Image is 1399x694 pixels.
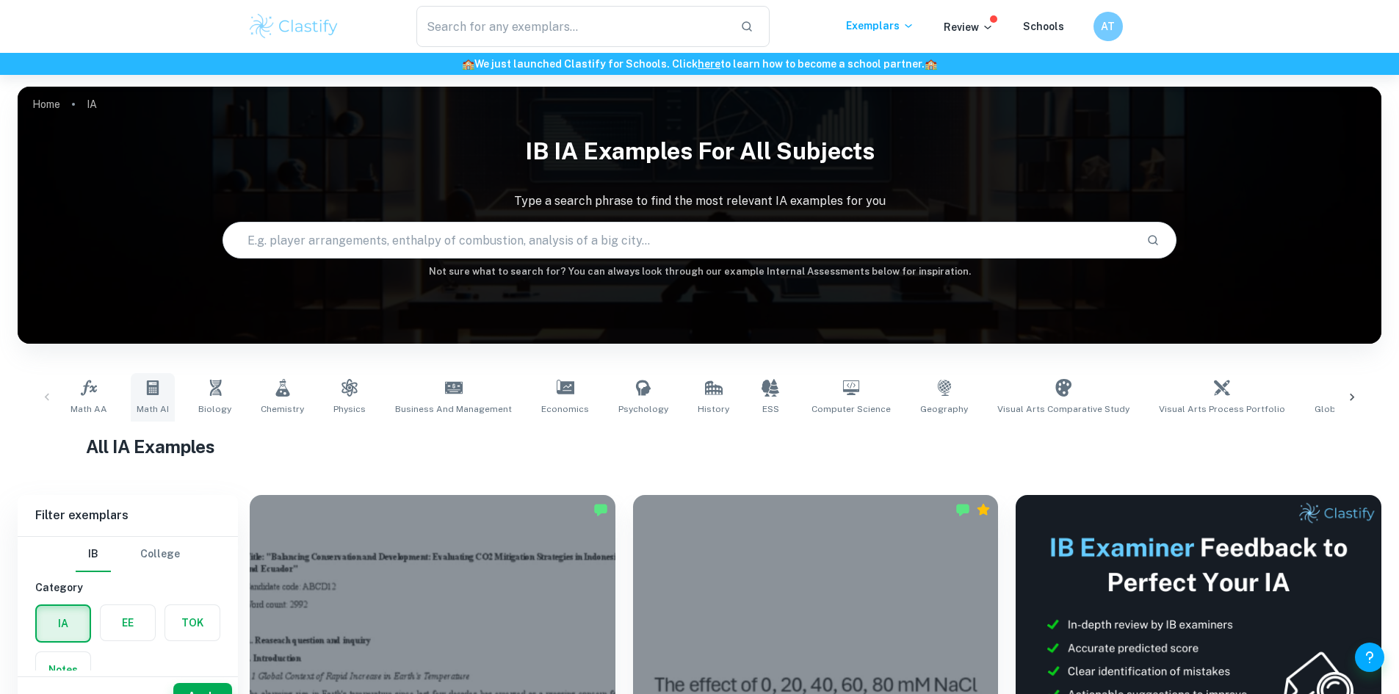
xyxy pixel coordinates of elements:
[762,402,779,416] span: ESS
[811,402,891,416] span: Computer Science
[1355,643,1384,672] button: Help and Feedback
[223,220,1135,261] input: E.g. player arrangements, enthalpy of combustion, analysis of a big city...
[698,402,729,416] span: History
[618,402,668,416] span: Psychology
[698,58,720,70] a: here
[18,495,238,536] h6: Filter exemplars
[1140,228,1165,253] button: Search
[37,606,90,641] button: IA
[925,58,937,70] span: 🏫
[997,402,1129,416] span: Visual Arts Comparative Study
[3,56,1396,72] h6: We just launched Clastify for Schools. Click to learn how to become a school partner.
[955,502,970,517] img: Marked
[32,94,60,115] a: Home
[35,579,220,596] h6: Category
[137,402,169,416] span: Math AI
[261,402,304,416] span: Chemistry
[976,502,991,517] div: Premium
[846,18,914,34] p: Exemplars
[76,537,111,572] button: IB
[87,96,97,112] p: IA
[86,433,1313,460] h1: All IA Examples
[1099,18,1116,35] h6: AT
[71,402,107,416] span: Math AA
[36,652,90,687] button: Notes
[101,605,155,640] button: EE
[920,402,968,416] span: Geography
[1315,402,1378,416] span: Global Politics
[140,537,180,572] button: College
[593,502,608,517] img: Marked
[18,128,1381,175] h1: IB IA examples for all subjects
[1093,12,1123,41] button: AT
[18,264,1381,279] h6: Not sure what to search for? You can always look through our example Internal Assessments below f...
[247,12,341,41] img: Clastify logo
[462,58,474,70] span: 🏫
[18,192,1381,210] p: Type a search phrase to find the most relevant IA examples for you
[416,6,729,47] input: Search for any exemplars...
[165,605,220,640] button: TOK
[1023,21,1064,32] a: Schools
[1159,402,1285,416] span: Visual Arts Process Portfolio
[944,19,994,35] p: Review
[541,402,589,416] span: Economics
[76,537,180,572] div: Filter type choice
[198,402,231,416] span: Biology
[395,402,512,416] span: Business and Management
[333,402,366,416] span: Physics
